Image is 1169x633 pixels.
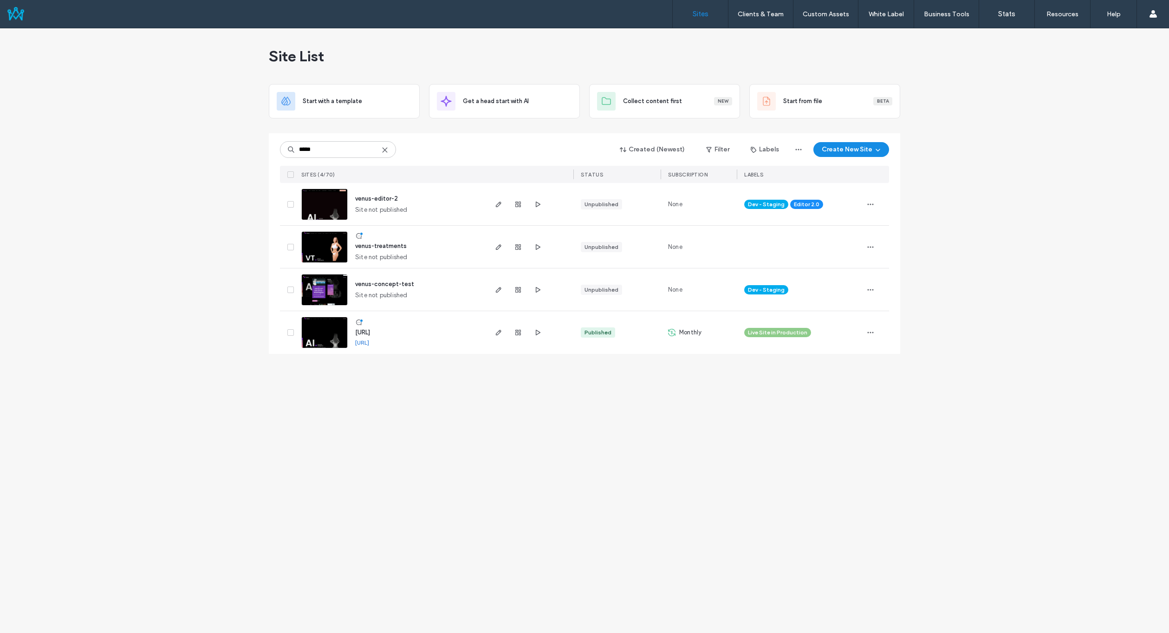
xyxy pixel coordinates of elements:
[584,200,618,209] div: Unpublished
[463,97,529,106] span: Get a head start with AI
[355,339,369,346] a: [URL]
[584,243,618,251] div: Unpublished
[783,97,822,106] span: Start from file
[269,47,324,65] span: Site List
[714,97,732,105] div: New
[355,242,407,249] a: venus-treatments
[668,285,682,294] span: None
[269,84,420,118] div: Start with a template
[748,286,785,294] span: Dev - Staging
[679,328,701,337] span: Monthly
[301,171,335,178] span: SITES (4/70)
[584,286,618,294] div: Unpublished
[794,200,819,209] span: Editor 2.0
[581,171,603,178] span: STATUS
[803,10,849,18] label: Custom Assets
[623,97,682,106] span: Collect content first
[697,142,739,157] button: Filter
[873,97,892,105] div: Beta
[748,328,807,337] span: Live Site in Production
[924,10,969,18] label: Business Tools
[589,84,740,118] div: Collect content firstNew
[742,142,787,157] button: Labels
[355,291,408,300] span: Site not published
[738,10,784,18] label: Clients & Team
[744,171,763,178] span: LABELS
[668,200,682,209] span: None
[668,242,682,252] span: None
[355,205,408,215] span: Site not published
[584,328,611,337] div: Published
[303,97,362,106] span: Start with a template
[429,84,580,118] div: Get a head start with AI
[748,200,785,209] span: Dev - Staging
[668,171,708,178] span: Subscription
[355,195,398,202] a: venus-editor-2
[21,7,40,15] span: Help
[749,84,900,118] div: Start from fileBeta
[355,281,414,287] a: venus-concept-test
[612,142,693,157] button: Created (Newest)
[1107,10,1121,18] label: Help
[693,10,708,18] label: Sites
[998,10,1015,18] label: Stats
[355,329,370,336] a: [URL]
[813,142,889,157] button: Create New Site
[355,253,408,262] span: Site not published
[1046,10,1078,18] label: Resources
[869,10,904,18] label: White Label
